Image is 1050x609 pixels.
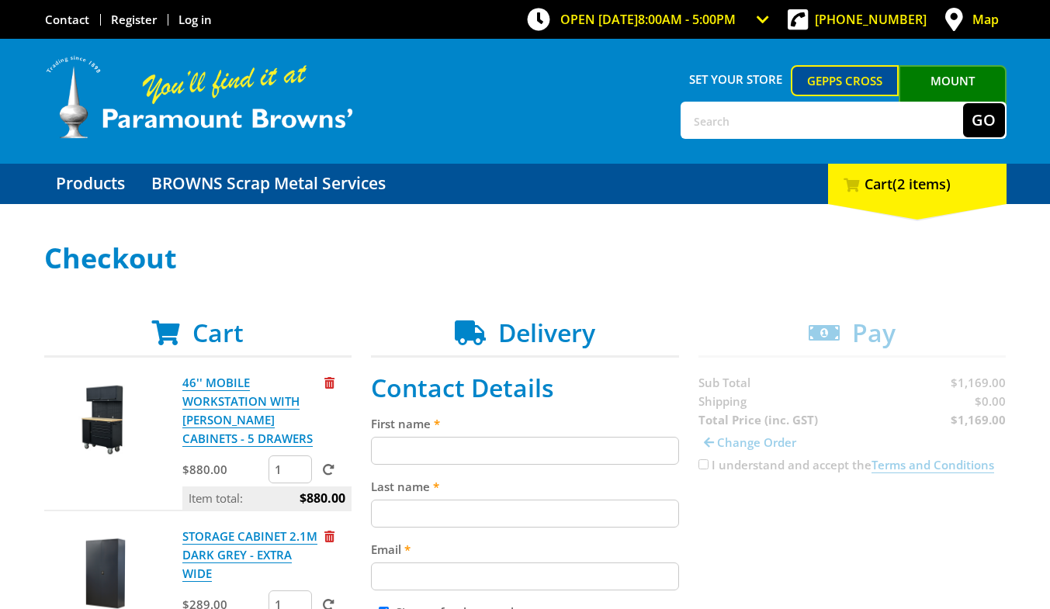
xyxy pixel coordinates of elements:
span: $880.00 [300,486,345,510]
p: $880.00 [182,460,265,479]
input: Search [682,103,963,137]
a: Log in [178,12,212,27]
h1: Checkout [44,243,1007,274]
a: STORAGE CABINET 2.1M DARK GREY - EXTRA WIDE [182,528,317,582]
button: Go [963,103,1005,137]
label: First name [371,414,679,433]
a: Remove from cart [324,528,334,544]
a: 46'' MOBILE WORKSTATION WITH [PERSON_NAME] CABINETS - 5 DRAWERS [182,375,313,447]
a: Go to the registration page [111,12,157,27]
a: Go to the Contact page [45,12,89,27]
input: Please enter your first name. [371,437,679,465]
span: Delivery [498,316,595,349]
label: Email [371,540,679,559]
label: Last name [371,477,679,496]
span: Cart [192,316,244,349]
h2: Contact Details [371,373,679,403]
input: Please enter your email address. [371,562,679,590]
div: Cart [828,164,1007,204]
input: Please enter your last name. [371,500,679,528]
a: Go to the BROWNS Scrap Metal Services page [140,164,397,204]
img: Paramount Browns' [44,54,355,140]
a: Mount [PERSON_NAME] [899,65,1007,124]
span: OPEN [DATE] [560,11,736,28]
span: 8:00am - 5:00pm [638,11,736,28]
img: 46'' MOBILE WORKSTATION WITH OVERHEAD CABINETS - 5 DRAWERS [59,373,152,466]
a: Go to the Products page [44,164,137,204]
a: Remove from cart [324,375,334,390]
span: (2 items) [892,175,951,193]
p: Item total: [182,486,352,510]
span: Set your store [681,65,792,93]
a: Gepps Cross [791,65,899,96]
